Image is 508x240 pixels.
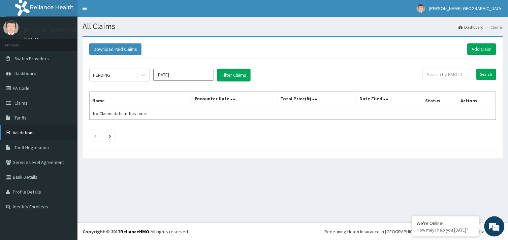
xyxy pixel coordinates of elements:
[417,220,474,226] div: We're Online!
[109,133,111,139] a: Next page
[357,92,422,107] th: Date Filed
[14,100,28,106] span: Claims
[429,5,503,11] span: [PERSON_NAME][GEOGRAPHIC_DATA]
[120,229,149,235] a: RelianceHMO
[417,4,425,13] img: User Image
[93,110,147,116] span: No Claims data at this time.
[3,20,19,35] img: User Image
[458,92,496,107] th: Actions
[14,70,36,76] span: Dashboard
[417,227,474,233] p: How may I help you today?
[278,92,357,107] th: Total Price(₦)
[14,115,27,121] span: Tariffs
[24,27,123,33] p: [PERSON_NAME][GEOGRAPHIC_DATA]
[77,223,508,240] footer: All rights reserved.
[24,37,40,41] a: Online
[89,43,141,55] button: Download Paid Claims
[422,69,474,80] input: Search by HMO ID
[14,56,49,62] span: Switch Providers
[217,69,251,81] button: Filter Claims
[422,92,458,107] th: Status
[83,22,503,31] h1: All Claims
[14,144,49,150] span: Tariff Negotiation
[93,72,110,78] div: PENDING
[94,133,97,139] a: Previous page
[484,24,503,30] li: Claims
[153,69,214,81] input: Select Month and Year
[90,92,192,107] th: Name
[192,92,278,107] th: Encounter Date
[468,43,496,55] a: Add Claim
[477,69,496,80] input: Search
[459,24,484,30] a: Dashboard
[325,228,503,235] div: Redefining Heath Insurance in [GEOGRAPHIC_DATA] using Telemedicine and Data Science!
[83,229,151,235] strong: Copyright © 2017 .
